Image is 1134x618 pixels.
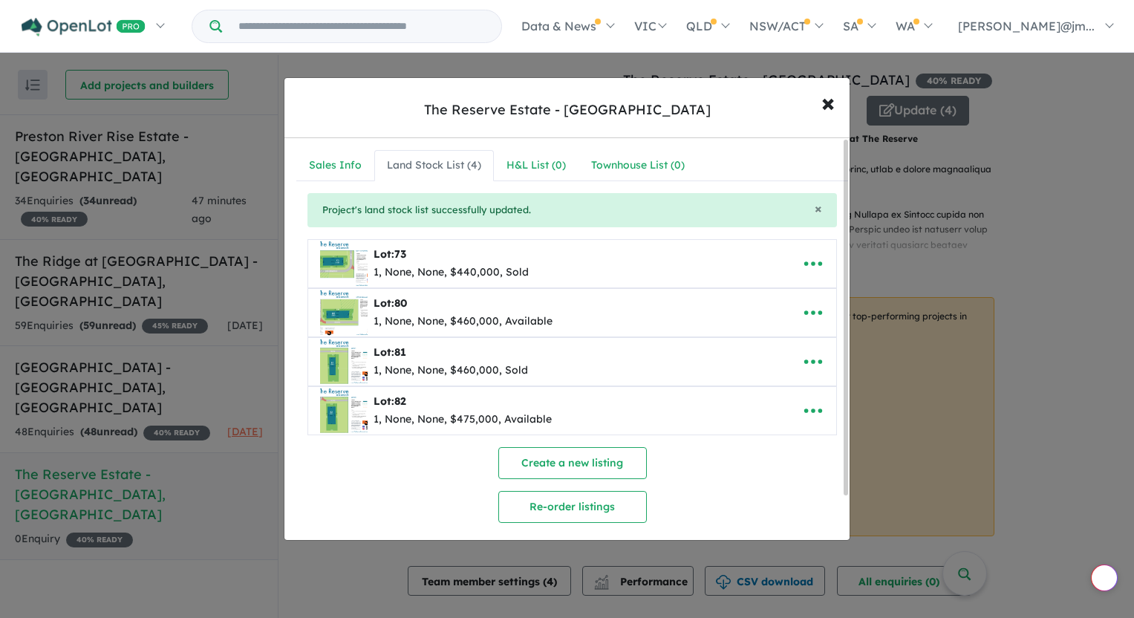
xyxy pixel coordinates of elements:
[374,394,406,408] b: Lot:
[374,247,406,261] b: Lot:
[591,157,685,175] div: Townhouse List ( 0 )
[320,338,368,386] img: The%20Reserve%20Estate%20-%20Denmark%20-%20Lot%2081___1756444826.png
[424,100,711,120] div: The Reserve Estate - [GEOGRAPHIC_DATA]
[309,157,362,175] div: Sales Info
[307,193,838,227] div: Project's land stock list successfully updated.
[320,289,368,336] img: The%20Reserve%20Estate%20-%20Denmark%20-%20Lot%2080___1756444814.png
[374,313,553,331] div: 1, None, None, $460,000, Available
[815,202,822,215] button: Close
[374,411,552,429] div: 1, None, None, $475,000, Available
[374,362,528,380] div: 1, None, None, $460,000, Sold
[958,19,1095,33] span: [PERSON_NAME]@jm...
[440,529,705,561] button: Set-up listing feed
[394,296,407,310] span: 80
[821,86,835,118] span: ×
[225,10,498,42] input: Try estate name, suburb, builder or developer
[374,296,407,310] b: Lot:
[506,157,566,175] div: H&L List ( 0 )
[374,345,406,359] b: Lot:
[498,491,647,523] button: Re-order listings
[498,447,647,479] button: Create a new listing
[374,264,529,282] div: 1, None, None, $440,000, Sold
[22,18,146,36] img: Openlot PRO Logo White
[320,240,368,287] img: The%20Reserve%20Estate%20-%20Denmark%20-%20Lot%2073___1756444800.png
[394,394,406,408] span: 82
[387,157,481,175] div: Land Stock List ( 4 )
[394,247,406,261] span: 73
[394,345,406,359] span: 81
[320,387,368,435] img: The%20Reserve%20Estate%20-%20Denmark%20-%20Lot%2082___1756444856.png
[815,200,822,217] span: ×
